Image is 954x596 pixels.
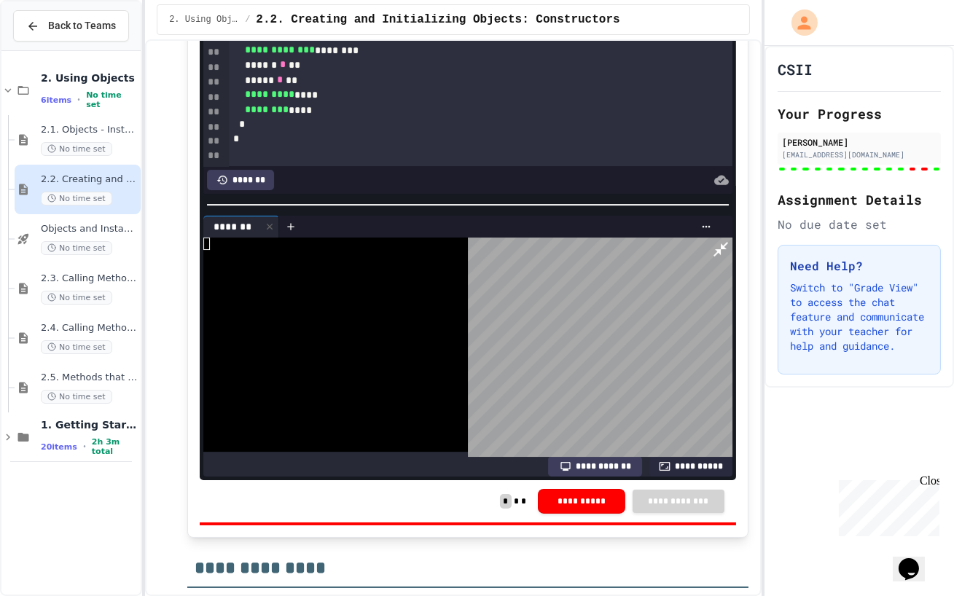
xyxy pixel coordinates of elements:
span: No time set [41,291,112,305]
p: Switch to "Grade View" to access the chat feature and communicate with your teacher for help and ... [790,281,928,353]
h2: Your Progress [778,103,941,124]
span: No time set [41,192,112,205]
iframe: chat widget [833,474,939,536]
span: 2.3. Calling Methods Without Parameters [41,272,138,285]
span: 2h 3m total [92,437,138,456]
span: 2. Using Objects [41,71,138,85]
span: • [83,441,86,452]
div: [EMAIL_ADDRESS][DOMAIN_NAME] [782,149,937,160]
button: Back to Teams [13,10,129,42]
span: 2.4. Calling Methods With Parameters [41,322,138,334]
div: No due date set [778,216,941,233]
div: [PERSON_NAME] [782,136,937,149]
span: 2.1. Objects - Instances of Classes [41,124,138,136]
span: No time set [41,340,112,354]
span: 2. Using Objects [169,14,239,26]
span: No time set [86,90,138,109]
span: 2.2. Creating and Initializing Objects: Constructors [41,173,138,186]
h2: Assignment Details [778,189,941,210]
span: Objects and Instantiation - Quiz [41,223,138,235]
span: No time set [41,241,112,255]
span: No time set [41,142,112,156]
span: 2.5. Methods that Return Values [41,372,138,384]
div: Chat with us now!Close [6,6,101,93]
span: 6 items [41,95,71,105]
h1: CSII [778,59,813,79]
div: My Account [776,6,821,39]
span: / [245,14,250,26]
h3: Need Help? [790,257,928,275]
span: No time set [41,390,112,404]
span: 20 items [41,442,77,452]
iframe: chat widget [893,538,939,581]
span: 1. Getting Started and Primitive Types [41,418,138,431]
span: 2.2. Creating and Initializing Objects: Constructors [256,11,619,28]
span: Back to Teams [48,18,116,34]
span: • [77,94,80,106]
